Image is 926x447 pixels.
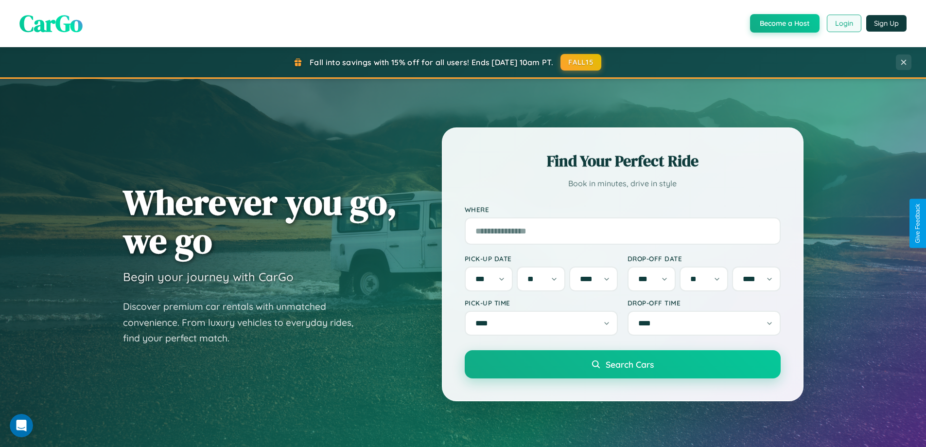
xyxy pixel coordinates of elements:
h3: Begin your journey with CarGo [123,269,294,284]
label: Pick-up Date [465,254,618,263]
button: FALL15 [560,54,601,71]
button: Login [827,15,861,32]
label: Drop-off Date [628,254,781,263]
span: Fall into savings with 15% off for all users! Ends [DATE] 10am PT. [310,57,553,67]
span: Search Cars [606,359,654,370]
label: Pick-up Time [465,299,618,307]
p: Discover premium car rentals with unmatched convenience. From luxury vehicles to everyday rides, ... [123,299,366,346]
span: CarGo [19,7,83,39]
p: Book in minutes, drive in style [465,177,781,191]
h1: Wherever you go, we go [123,183,397,260]
button: Become a Host [750,14,820,33]
button: Search Cars [465,350,781,378]
iframe: Intercom live chat [10,414,33,437]
label: Where [465,205,781,214]
button: Sign Up [866,15,907,32]
h2: Find Your Perfect Ride [465,150,781,172]
label: Drop-off Time [628,299,781,307]
div: Give Feedback [914,204,921,243]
